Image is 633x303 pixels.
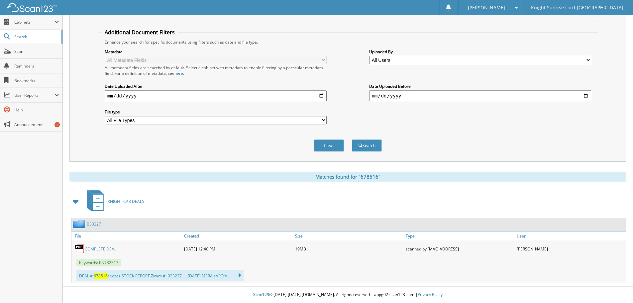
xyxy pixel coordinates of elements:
[14,107,59,113] span: Help
[105,109,327,115] label: File type
[14,49,59,54] span: Scan
[71,231,182,240] a: File
[105,83,327,89] label: Date Uploaded After
[14,19,54,25] span: Cabinets
[293,242,404,255] div: 19MB
[108,199,144,204] span: KNIGHT CAR DEALS
[63,287,633,303] div: © [DATE]-[DATE] [DOMAIN_NAME]. All rights reserved | appg02-scan123-com |
[94,273,108,279] span: 678516
[404,242,515,255] div: scanned by [MAC_ADDRESS]
[14,92,54,98] span: User Reports
[515,242,626,255] div: [PERSON_NAME]
[105,49,327,55] label: Metadata
[105,90,327,101] input: start
[352,139,382,152] button: Search
[14,63,59,69] span: Reminders
[404,231,515,240] a: Type
[314,139,344,152] button: Clear
[174,71,183,76] a: here
[7,3,56,12] img: scan123-logo-white.svg
[101,39,594,45] div: Enhance your search for specific documents using filters such as date and file type.
[76,259,121,266] span: Keywords: KN732317
[369,49,591,55] label: Uploaded By
[369,83,591,89] label: Date Uploaded Before
[73,220,87,228] img: folder2.png
[418,292,443,297] a: Privacy Policy
[253,292,269,297] span: Scan123
[14,34,58,40] span: Search
[54,122,60,127] div: 1
[369,90,591,101] input: end
[182,242,293,255] div: [DATE] 12:40 PM
[468,6,505,10] span: [PERSON_NAME]
[105,65,327,76] div: All metadata fields are searched by default. Select a cabinet with metadata to enable filtering b...
[14,78,59,83] span: Bookmarks
[76,270,244,281] div: DEAL #: seezez STOCK REPORT Ziram #: B33227 ... .[DATE] MERA sAROIA...
[293,231,404,240] a: Size
[85,246,116,252] a: COMPLETE DEAL
[531,6,623,10] span: Knight Sunrise Ford-[GEOGRAPHIC_DATA]
[83,188,144,215] a: KNIGHT CAR DEALS
[75,244,85,254] img: PDF.png
[14,122,59,127] span: Announcements
[101,29,178,36] legend: Additional Document Filters
[515,231,626,240] a: User
[69,172,626,182] div: Matches found for "678516"
[87,221,101,227] a: B33227
[182,231,293,240] a: Created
